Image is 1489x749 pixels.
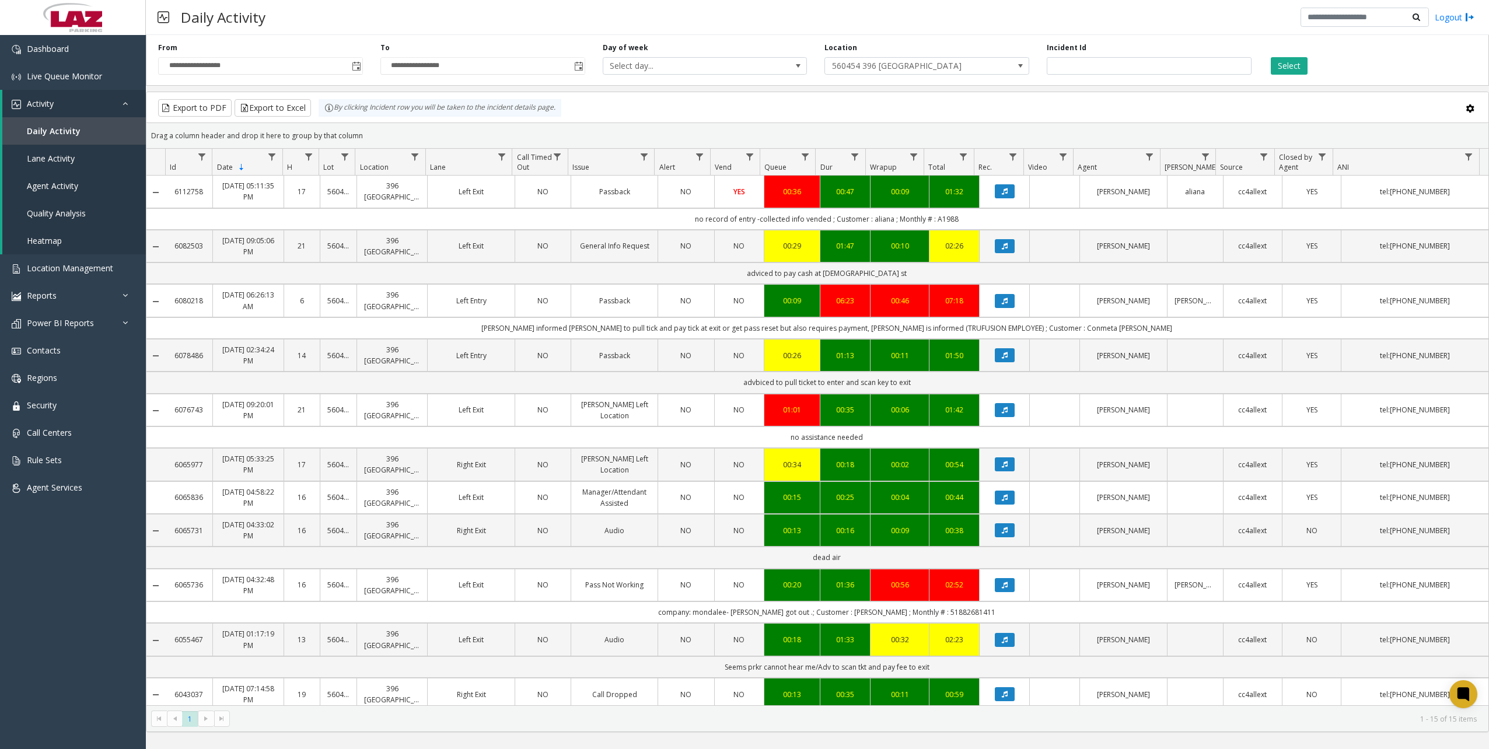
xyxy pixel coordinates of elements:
a: H Filter Menu [300,149,316,164]
a: 01:01 [771,404,813,415]
a: 00:38 [936,525,972,536]
a: 560454 [327,525,349,536]
a: [DATE] 04:33:02 PM [220,519,276,541]
a: 560454 [327,404,349,415]
a: Date Filter Menu [264,149,280,164]
a: Left Exit [435,579,508,590]
a: 560454 [327,492,349,503]
a: 00:47 [827,186,863,197]
span: Location Management [27,262,113,274]
a: cc4allext [1231,350,1275,361]
a: [DATE] 02:34:24 PM [220,344,276,366]
span: YES [1306,241,1317,251]
a: 00:09 [771,295,813,306]
a: Left Exit [435,492,508,503]
div: 00:56 [878,579,922,590]
a: NO [722,350,757,361]
div: 00:15 [771,492,813,503]
a: 16 [291,492,313,503]
div: 00:54 [936,459,972,470]
a: [PERSON_NAME] [1087,525,1160,536]
div: 00:04 [878,492,922,503]
a: 396 [GEOGRAPHIC_DATA] [364,487,420,509]
a: Left Exit [435,404,508,415]
a: 00:26 [771,350,813,361]
a: NO [722,525,757,536]
div: 06:23 [827,295,863,306]
a: NO [522,459,564,470]
a: Wrapup Filter Menu [906,149,921,164]
a: Collapse Details [146,297,165,306]
a: YES [1289,295,1334,306]
a: 00:35 [827,404,863,415]
a: Id Filter Menu [194,149,209,164]
a: Logout [1435,11,1474,23]
div: 01:32 [936,186,972,197]
a: NO [522,295,564,306]
span: Regions [27,372,57,383]
button: Export to PDF [158,99,232,117]
a: 02:52 [936,579,972,590]
span: NO [733,526,744,535]
img: 'icon' [12,374,21,383]
a: cc4allext [1231,579,1275,590]
a: 00:18 [827,459,863,470]
a: [PERSON_NAME] [1087,186,1160,197]
img: infoIcon.svg [324,103,334,113]
a: 6078486 [172,350,205,361]
a: Total Filter Menu [955,149,971,164]
a: Passback [578,295,651,306]
span: Power BI Reports [27,317,94,328]
a: 6080218 [172,295,205,306]
span: YES [1306,460,1317,470]
a: 396 [GEOGRAPHIC_DATA] [364,574,420,596]
a: aliana [1175,186,1216,197]
div: 07:18 [936,295,972,306]
a: 396 [GEOGRAPHIC_DATA] [364,289,420,311]
a: 560454 [327,459,349,470]
img: 'icon' [12,346,21,356]
a: Issue Filter Menu [636,149,652,164]
td: [PERSON_NAME] informed [PERSON_NAME] to pull tick and pay tick at exit or get pass reset but also... [165,317,1488,339]
a: Agent Filter Menu [1142,149,1158,164]
a: YES [1289,404,1334,415]
a: Collapse Details [146,351,165,360]
a: 14 [291,350,313,361]
label: Incident Id [1047,43,1086,53]
a: Collapse Details [146,242,165,251]
a: 02:26 [936,240,972,251]
button: Export to Excel [235,99,311,117]
span: 560454 396 [GEOGRAPHIC_DATA] [825,58,988,74]
a: 396 [GEOGRAPHIC_DATA] [364,519,420,541]
a: Left Exit [435,240,508,251]
img: 'icon' [12,100,21,109]
a: NO [722,579,757,590]
img: 'icon' [12,292,21,301]
a: 396 [GEOGRAPHIC_DATA] [364,453,420,475]
div: 01:36 [827,579,863,590]
a: 00:09 [878,186,922,197]
div: 00:20 [771,579,813,590]
a: NO [522,404,564,415]
a: Alert Filter Menu [692,149,708,164]
a: NO [665,350,707,361]
a: 00:46 [878,295,922,306]
div: 00:13 [771,525,813,536]
label: To [380,43,390,53]
a: 00:44 [936,492,972,503]
a: Daily Activity [2,117,146,145]
button: Select [1271,57,1308,75]
a: YES [1289,492,1334,503]
a: NO [665,404,707,415]
a: YES [1289,240,1334,251]
a: NO [665,186,707,197]
a: Right Exit [435,459,508,470]
a: YES [1289,350,1334,361]
label: Day of week [603,43,648,53]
